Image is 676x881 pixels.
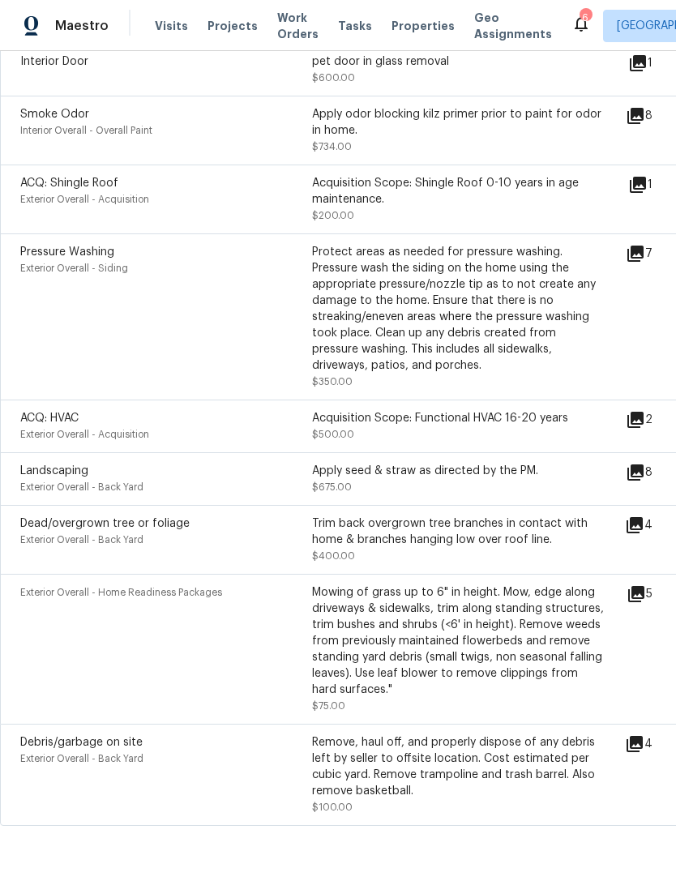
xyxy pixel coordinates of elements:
[20,195,149,204] span: Exterior Overall - Acquisition
[312,377,353,387] span: $350.00
[312,430,354,439] span: $500.00
[312,142,352,152] span: $734.00
[20,177,118,189] span: ACQ: Shingle Roof
[20,430,149,439] span: Exterior Overall - Acquisition
[312,515,604,548] div: Trim back overgrown tree branches in contact with home & branches hanging low over roof line.
[312,244,604,374] div: Protect areas as needed for pressure washing. Pressure wash the siding on the home using the appr...
[312,463,604,479] div: Apply seed & straw as directed by the PM.
[20,482,143,492] span: Exterior Overall - Back Yard
[338,20,372,32] span: Tasks
[155,18,188,34] span: Visits
[20,535,143,545] span: Exterior Overall - Back Yard
[20,126,152,135] span: Interior Overall - Overall Paint
[20,246,114,258] span: Pressure Washing
[20,754,143,763] span: Exterior Overall - Back Yard
[312,584,604,698] div: Mowing of grass up to 6" in height. Mow, edge along driveways & sidewalks, trim along standing st...
[391,18,455,34] span: Properties
[474,10,552,42] span: Geo Assignments
[20,413,79,424] span: ACQ: HVAC
[20,588,222,597] span: Exterior Overall - Home Readiness Packages
[20,518,190,529] span: Dead/overgrown tree or foliage
[20,465,88,477] span: Landscaping
[580,10,591,26] div: 6
[312,211,354,220] span: $200.00
[312,175,604,207] div: Acquisition Scope: Shingle Roof 0-10 years in age maintenance.
[312,73,355,83] span: $600.00
[312,482,352,492] span: $675.00
[312,701,345,711] span: $75.00
[312,410,604,426] div: Acquisition Scope: Functional HVAC 16-20 years
[312,802,353,812] span: $100.00
[312,734,604,799] div: Remove, haul off, and properly dispose of any debris left by seller to offsite location. Cost est...
[208,18,258,34] span: Projects
[20,109,89,120] span: Smoke Odor
[20,56,88,67] span: Interior Door
[20,737,143,748] span: Debris/garbage on site
[312,551,355,561] span: $400.00
[312,53,604,70] div: pet door in glass removal
[20,263,128,273] span: Exterior Overall - Siding
[55,18,109,34] span: Maestro
[312,106,604,139] div: Apply odor blocking kilz primer prior to paint for odor in home.
[277,10,319,42] span: Work Orders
